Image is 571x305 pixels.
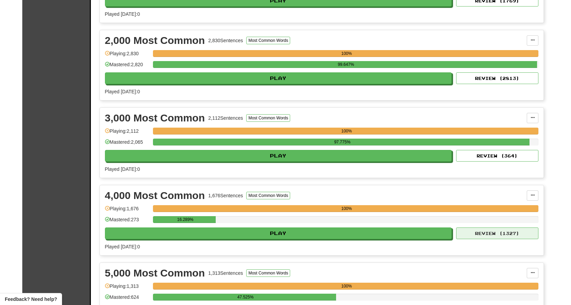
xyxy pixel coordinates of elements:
[155,139,530,145] div: 97.775%
[155,294,336,301] div: 47.525%
[246,192,290,199] button: Most Common Words
[105,113,205,123] div: 3,000 Most Common
[456,227,538,239] button: Review (1327)
[105,128,150,139] div: Playing: 2,112
[456,72,538,84] button: Review (2813)
[105,139,150,150] div: Mastered: 2,065
[105,150,452,162] button: Play
[246,37,290,44] button: Most Common Words
[155,283,538,290] div: 100%
[105,294,150,305] div: Mastered: 624
[246,114,290,122] button: Most Common Words
[105,216,150,227] div: Mastered: 273
[155,216,216,223] div: 16.289%
[208,192,243,199] div: 1,676 Sentences
[155,205,538,212] div: 100%
[5,296,57,303] span: Open feedback widget
[155,61,537,68] div: 99.647%
[105,72,452,84] button: Play
[105,283,150,294] div: Playing: 1,313
[105,11,140,17] span: Played [DATE]: 0
[105,50,150,61] div: Playing: 2,830
[155,50,538,57] div: 100%
[208,115,243,121] div: 2,112 Sentences
[208,37,243,44] div: 2,830 Sentences
[105,227,452,239] button: Play
[456,150,538,162] button: Review (364)
[105,166,140,172] span: Played [DATE]: 0
[105,205,150,216] div: Playing: 1,676
[208,270,243,277] div: 1,313 Sentences
[246,269,290,277] button: Most Common Words
[105,35,205,46] div: 2,000 Most Common
[105,89,140,94] span: Played [DATE]: 0
[155,128,538,134] div: 100%
[105,190,205,201] div: 4,000 Most Common
[105,61,150,72] div: Mastered: 2,820
[105,244,140,249] span: Played [DATE]: 0
[105,268,205,278] div: 5,000 Most Common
